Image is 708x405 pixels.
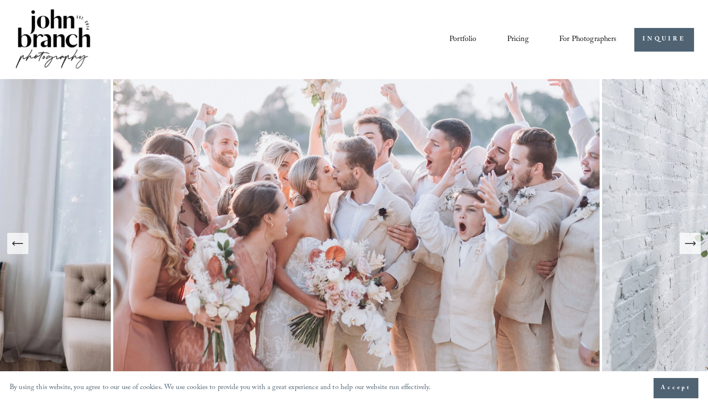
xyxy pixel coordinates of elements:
[7,233,28,254] button: Previous Slide
[654,378,698,398] button: Accept
[10,381,431,395] p: By using this website, you agree to our use of cookies. We use cookies to provide you with a grea...
[559,32,617,47] span: For Photographers
[661,383,691,393] span: Accept
[449,31,476,48] a: Portfolio
[680,233,701,254] button: Next Slide
[634,28,694,52] a: INQUIRE
[14,7,92,72] img: John Branch IV Photography
[559,31,617,48] a: folder dropdown
[507,31,529,48] a: Pricing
